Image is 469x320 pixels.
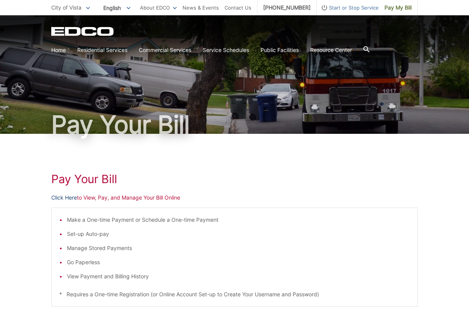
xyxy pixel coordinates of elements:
h1: Pay Your Bill [51,172,418,186]
p: * Requires a One-time Registration (or Online Account Set-up to Create Your Username and Password) [59,290,410,299]
li: Go Paperless [67,258,410,266]
li: Manage Stored Payments [67,244,410,252]
a: Click Here [51,193,77,202]
li: Set-up Auto-pay [67,230,410,238]
p: to View, Pay, and Manage Your Bill Online [51,193,418,202]
a: About EDCO [140,3,177,12]
li: View Payment and Billing History [67,272,410,281]
a: Resource Center [310,46,352,54]
li: Make a One-time Payment or Schedule a One-time Payment [67,216,410,224]
span: Pay My Bill [384,3,412,12]
a: Home [51,46,66,54]
a: Commercial Services [139,46,191,54]
a: Contact Us [225,3,251,12]
a: News & Events [182,3,219,12]
a: Public Facilities [261,46,299,54]
a: Service Schedules [203,46,249,54]
span: City of Vista [51,4,81,11]
h1: Pay Your Bill [51,112,418,137]
a: Residential Services [77,46,127,54]
a: EDCD logo. Return to the homepage. [51,27,115,36]
span: English [98,2,136,14]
